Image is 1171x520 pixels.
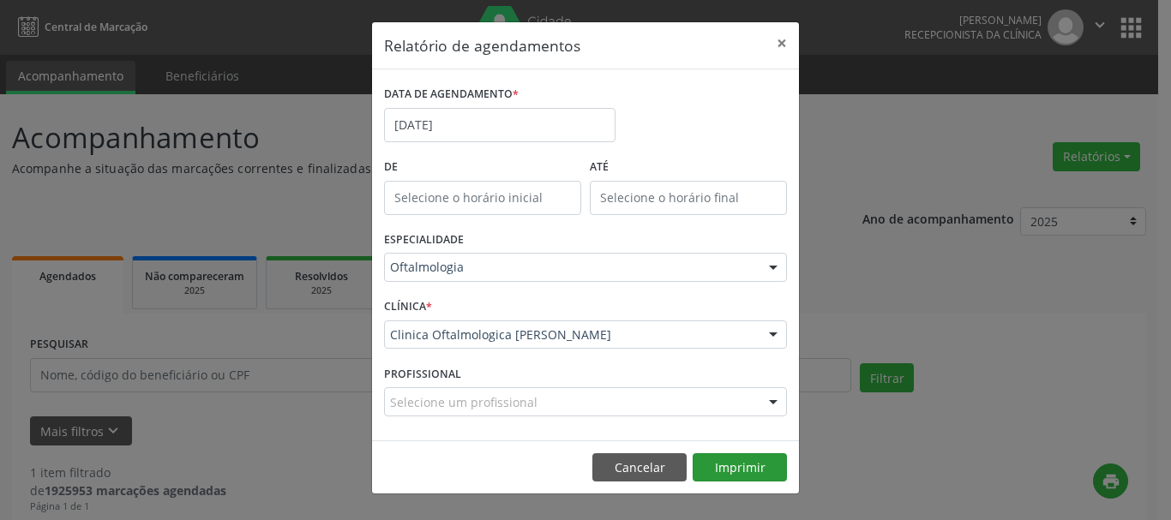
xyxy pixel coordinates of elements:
label: ATÉ [590,154,787,181]
label: PROFISSIONAL [384,361,461,387]
input: Selecione o horário final [590,181,787,215]
label: De [384,154,581,181]
h5: Relatório de agendamentos [384,34,580,57]
button: Imprimir [693,453,787,482]
button: Cancelar [592,453,687,482]
label: ESPECIALIDADE [384,227,464,254]
label: CLÍNICA [384,294,432,320]
input: Selecione uma data ou intervalo [384,108,616,142]
span: Oftalmologia [390,259,752,276]
span: Clinica Oftalmologica [PERSON_NAME] [390,326,752,344]
label: DATA DE AGENDAMENTO [384,81,519,108]
span: Selecione um profissional [390,393,537,411]
button: Close [765,22,799,64]
input: Selecione o horário inicial [384,181,581,215]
